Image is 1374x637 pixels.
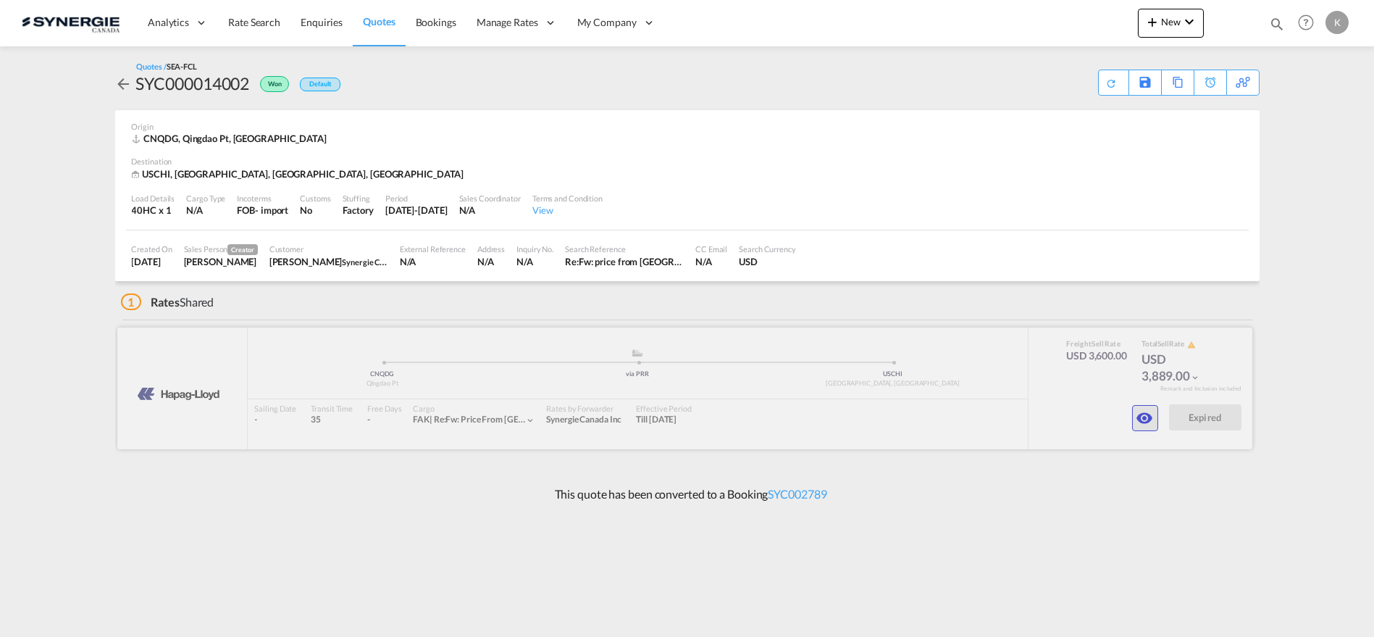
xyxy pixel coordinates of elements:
span: 1 [121,293,142,310]
div: No [300,204,330,217]
div: Search Currency [739,243,796,254]
div: Customs [300,193,330,204]
span: Help [1294,10,1318,35]
div: Sales Person [184,243,258,255]
div: Search Reference [565,243,684,254]
div: Cargo Type [186,193,225,204]
div: Load Details [132,193,175,204]
div: Address [477,243,505,254]
div: Origin [132,121,1243,132]
div: Factory Stuffing [343,204,374,217]
div: K [1325,11,1349,34]
span: Rate Search [228,16,280,28]
div: FOB [237,204,255,217]
div: Stuffing [343,193,374,204]
button: icon-plus 400-fgNewicon-chevron-down [1138,9,1204,38]
md-icon: icon-chevron-down [1181,13,1198,30]
img: 1f56c880d42311ef80fc7dca854c8e59.png [22,7,120,39]
div: Quote PDF is not available at this time [1106,70,1121,89]
span: Bookings [416,16,456,28]
div: N/A [186,204,225,217]
div: N/A [477,255,505,268]
div: - import [255,204,288,217]
div: SYC000014002 [136,72,250,95]
div: Terms and Condition [532,193,603,204]
span: Analytics [148,15,189,30]
md-icon: icon-magnify [1269,16,1285,32]
div: 12 Aug 2025 [132,255,172,268]
button: icon-eye [1132,405,1158,431]
span: SEA-FCL [167,62,197,71]
span: My Company [577,15,637,30]
div: N/A [695,255,727,268]
md-icon: icon-eye [1136,409,1154,427]
div: Default [300,78,340,91]
md-icon: icon-arrow-left [115,75,133,93]
a: SYC002789 [768,487,826,501]
div: icon-magnify [1269,16,1285,38]
div: Save As Template [1129,70,1161,95]
span: CNQDG, Qingdao Pt, [GEOGRAPHIC_DATA] [144,133,327,144]
div: Period [385,193,448,204]
span: Quotes [363,15,395,28]
span: Manage Rates [477,15,538,30]
div: CC Email [695,243,727,254]
div: Help [1294,10,1325,36]
md-icon: icon-refresh [1106,78,1118,89]
div: Karen Mercier [184,255,258,268]
span: New [1144,16,1198,28]
div: View [532,204,603,217]
div: Customer [269,243,388,254]
div: Quotes /SEA-FCL [137,61,198,72]
div: CNQDG, Qingdao Pt, Asia Pacific [132,132,330,145]
div: Destination [132,156,1243,167]
div: USD [739,255,796,268]
div: Re:Fw: price from Qingdao china to Toronto/ montreal and chicago fr: Yarry [565,255,684,268]
span: Enquiries [301,16,343,28]
div: Shared [121,294,214,310]
div: USCHI, Chicago, IL, Americas [132,167,468,181]
div: 40HC x 1 [132,204,175,217]
span: Creator [227,244,257,255]
div: Marie Anick Fortin [269,255,388,268]
span: Synergie Canada [342,256,401,267]
div: Created On [132,243,172,254]
div: 31 Aug 2025 [385,204,448,217]
span: Won [268,80,285,93]
div: N/A [400,255,466,268]
md-icon: icon-plus 400-fg [1144,13,1161,30]
p: This quote has been converted to a Booking [548,486,827,502]
div: Sales Coordinator [459,193,521,204]
span: Rates [151,295,180,309]
div: Incoterms [237,193,288,204]
div: Inquiry No. [516,243,553,254]
div: icon-arrow-left [115,72,136,95]
div: N/A [516,255,553,268]
div: External Reference [400,243,466,254]
div: N/A [459,204,521,217]
div: Won [249,72,293,95]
